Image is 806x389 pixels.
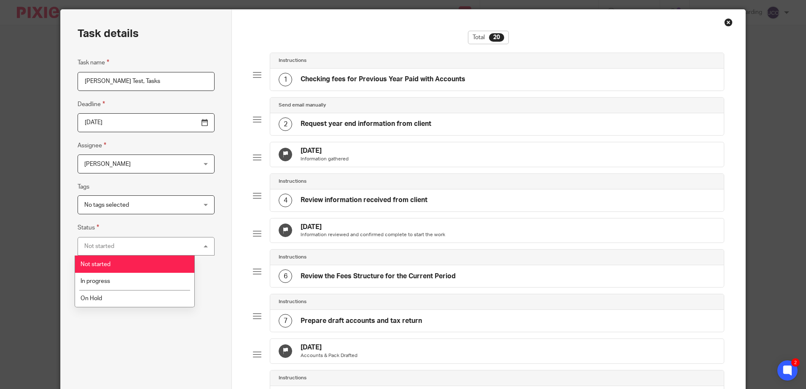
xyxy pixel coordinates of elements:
h4: Review information received from client [301,196,427,205]
h4: [DATE] [301,223,445,232]
div: 20 [489,33,504,42]
span: [PERSON_NAME] [84,161,131,167]
span: No tags selected [84,202,129,208]
label: Tags [78,183,89,191]
h4: Send email manually [279,102,326,109]
label: Assignee [78,141,106,150]
div: 4 [279,194,292,207]
label: Task name [78,58,109,67]
h4: Prepare draft accounts and tax return [301,317,422,325]
div: 1 [279,73,292,86]
h4: [DATE] [301,147,349,155]
div: 7 [279,314,292,328]
span: In progress [81,278,110,284]
span: On Hold [81,296,102,301]
div: Close this dialog window [724,18,733,27]
p: Information gathered [301,156,349,163]
div: 6 [279,269,292,283]
input: Task name [78,72,215,91]
h2: Task details [78,27,139,41]
h4: Review the Fees Structure for the Current Period [301,272,456,281]
h4: [DATE] [301,343,357,352]
label: Deadline [78,99,105,109]
h4: Checking fees for Previous Year Paid with Accounts [301,75,465,84]
p: Information reviewed and confirmed complete to start the work [301,232,445,238]
h4: Instructions [279,57,306,64]
h4: Instructions [279,298,306,305]
div: Total [468,31,509,44]
div: Not started [84,243,114,249]
input: Pick a date [78,113,215,132]
h4: Instructions [279,254,306,261]
h4: Request year end information from client [301,120,431,128]
span: Not started [81,261,110,267]
h4: Instructions [279,375,306,381]
p: Accounts & Pack Drafted [301,352,357,359]
div: 2 [791,358,800,367]
div: 2 [279,117,292,131]
h4: Instructions [279,178,306,185]
label: Status [78,223,99,232]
